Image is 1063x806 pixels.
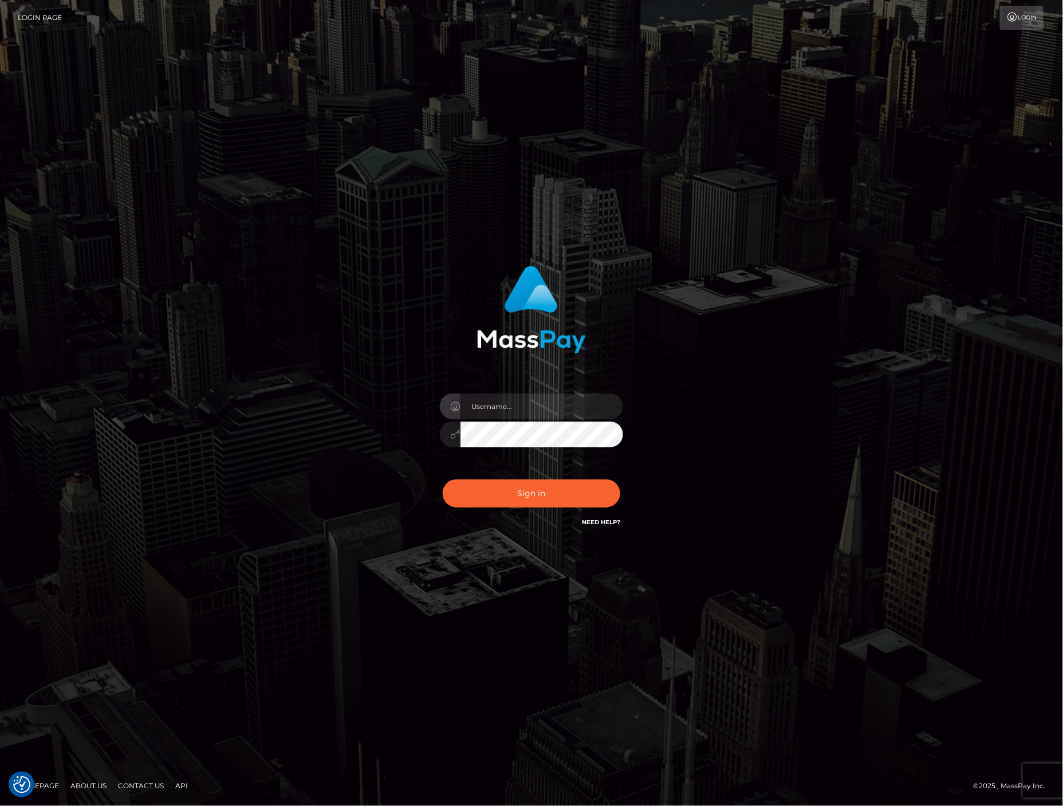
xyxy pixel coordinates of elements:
img: MassPay Login [477,266,586,353]
img: Revisit consent button [13,776,30,793]
button: Sign in [443,479,620,508]
div: © 2025 , MassPay Inc. [974,780,1054,792]
a: API [171,777,192,795]
button: Consent Preferences [13,776,30,793]
a: Login [1000,6,1044,30]
a: Need Help? [582,518,620,526]
a: Homepage [13,777,64,795]
a: Contact Us [113,777,168,795]
input: Username... [460,394,623,419]
a: Login Page [18,6,62,30]
a: About Us [66,777,111,795]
